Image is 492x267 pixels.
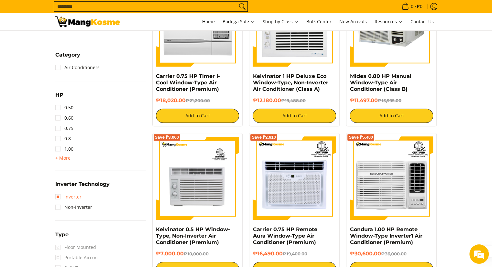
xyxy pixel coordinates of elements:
[55,102,73,113] a: 0.50
[55,52,80,62] summary: Open
[184,251,209,256] del: ₱10,000.00
[219,13,258,30] a: Bodega Sale
[410,18,434,25] span: Contact Us
[253,109,336,123] button: Add to Cart
[155,135,179,139] span: Save ₱3,000
[410,4,414,9] span: 0
[223,18,255,26] span: Bodega Sale
[55,123,73,133] a: 0.75
[252,135,276,139] span: Save ₱2,910
[253,136,336,220] img: Carrier 0.75 HP Remote Aura Window-Type Air Conditioner (Premium)
[55,252,98,263] span: Portable Aircon
[55,144,73,154] a: 1.00
[106,3,122,19] div: Minimize live chat window
[156,109,239,123] button: Add to Cart
[336,13,370,30] a: New Arrivals
[237,2,247,11] button: Search
[263,18,299,26] span: Shop by Class
[55,155,71,161] span: + More
[259,13,302,30] a: Shop by Class
[55,232,69,237] span: Type
[55,133,71,144] a: 0.8
[34,36,109,45] div: Chat with us now
[375,18,403,26] span: Resources
[156,226,230,245] a: Kelvinator 0.5 HP Window-Type, Non-Inverter Air Conditioner (Premium)
[339,18,367,25] span: New Arrivals
[55,154,71,162] summary: Open
[253,251,336,257] h6: ₱16,490.00
[350,136,433,220] img: Condura 1.00 HP Remote Window-Type Inverter1 Air Conditioner (Premium)
[377,98,401,103] del: ₱15,995.00
[38,81,89,147] span: We're online!
[55,232,69,242] summary: Open
[55,52,80,58] span: Category
[407,13,437,30] a: Contact Us
[55,92,63,102] summary: Open
[306,18,332,25] span: Bulk Center
[281,98,305,103] del: ₱19,488.00
[416,4,423,9] span: ₱0
[55,16,120,27] img: Bodega Sale Aircon l Mang Kosme: Home Appliances Warehouse Sale Window Type
[55,202,92,212] a: Non-Inverter
[350,97,433,104] h6: ₱11,497.00
[55,242,96,252] span: Floor Mounted
[253,73,328,92] a: Kelvinator 1 HP Deluxe Eco Window-Type, Non-Inverter Air Conditioner (Class A)
[253,226,317,245] a: Carrier 0.75 HP Remote Aura Window-Type Air Conditioner (Premium)
[199,13,218,30] a: Home
[186,98,210,103] del: ₱21,200.00
[350,73,411,92] a: Midea 0.80 HP Manual Window-Type Air Conditioner (Class B)
[371,13,406,30] a: Resources
[156,251,239,257] h6: ₱7,000.00
[253,97,336,104] h6: ₱12,180.00
[350,251,433,257] h6: ₱30,600.00
[350,109,433,123] button: Add to Cart
[156,97,239,104] h6: ₱18,020.00
[303,13,335,30] a: Bulk Center
[400,3,424,10] span: •
[202,18,215,25] span: Home
[55,113,73,123] a: 0.60
[55,192,82,202] a: Inverter
[126,13,437,30] nav: Main Menu
[55,62,100,73] a: Air Conditioners
[282,251,307,256] del: ₱19,400.00
[55,182,110,187] span: Inverter Technology
[55,92,63,98] span: HP
[349,135,373,139] span: Save ₱5,400
[156,136,239,220] img: kelvinator-.5hp-window-type-airconditioner-full-view-mang-kosme
[3,176,123,199] textarea: Type your message and hit 'Enter'
[156,73,220,92] a: Carrier 0.75 HP Timer I-Cool Window-Type Air Conditioner (Premium)
[381,251,406,256] del: ₱36,000.00
[350,226,422,245] a: Condura 1.00 HP Remote Window-Type Inverter1 Air Conditioner (Premium)
[55,182,110,192] summary: Open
